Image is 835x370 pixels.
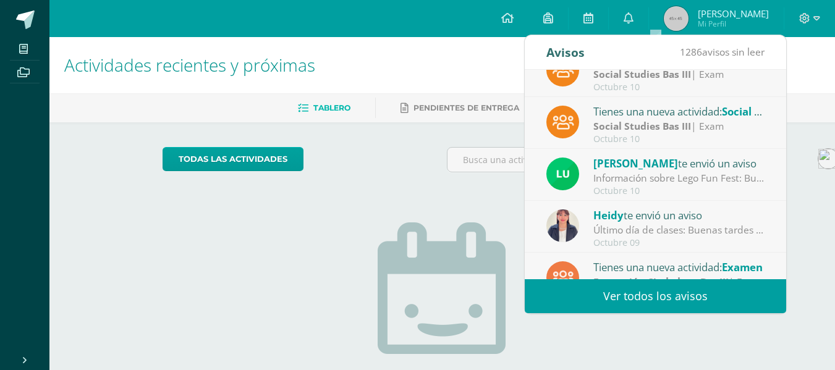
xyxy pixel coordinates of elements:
[664,6,689,31] img: 45x45
[593,207,765,223] div: te envió un aviso
[593,119,691,133] strong: Social Studies Bas III
[593,275,765,289] div: | Examen de Unidad 20 puntos
[593,156,678,170] span: [PERSON_NAME]
[447,148,721,172] input: Busca una actividad próxima aquí...
[546,158,579,190] img: 54f82b4972d4d37a72c9d8d1d5f4dac6.png
[593,119,765,133] div: | Exam
[680,45,702,59] span: 1286
[163,147,303,171] a: todas las Actividades
[593,223,765,237] div: Último día de clases: Buenas tardes estimadas familias de: Primaria Básicos y Cuarto bachillerato...
[546,209,579,242] img: f390e24f66707965f78b76f0b43abcb8.png
[698,19,769,29] span: Mi Perfil
[593,103,765,119] div: Tienes una nueva actividad:
[64,53,315,77] span: Actividades recientes y próximas
[593,67,691,81] strong: Social Studies Bas III
[525,279,786,313] a: Ver todos los avisos
[593,171,765,185] div: Información sobre Lego Fun Fest: Buen día estimada comunidad educativa. Esperamos que se encuentr...
[593,134,765,145] div: Octubre 10
[593,208,624,222] span: Heidy
[593,186,765,196] div: Octubre 10
[298,98,350,118] a: Tablero
[680,45,765,59] span: avisos sin leer
[698,7,769,20] span: [PERSON_NAME]
[593,259,765,275] div: Tienes una nueva actividad:
[593,67,765,82] div: | Exam
[313,103,350,112] span: Tablero
[593,155,765,171] div: te envió un aviso
[722,260,763,274] span: Examen
[593,275,729,288] strong: Formación Ciudadana Bas III
[401,98,519,118] a: Pendientes de entrega
[593,82,765,93] div: Octubre 10
[593,238,765,248] div: Octubre 09
[546,35,585,69] div: Avisos
[413,103,519,112] span: Pendientes de entrega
